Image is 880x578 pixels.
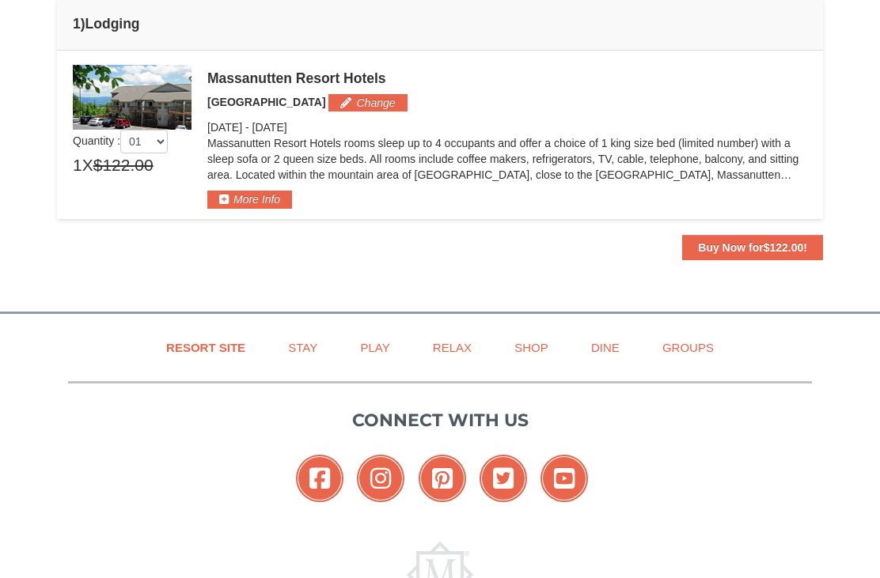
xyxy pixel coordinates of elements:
a: Groups [643,331,734,366]
h4: 1 Lodging [73,17,807,32]
span: $122.00 [93,154,154,178]
button: Buy Now for$122.00! [682,236,823,261]
p: Massanutten Resort Hotels rooms sleep up to 4 occupants and offer a choice of 1 king size bed (li... [207,136,807,183]
span: ) [81,17,85,32]
span: - [245,122,249,134]
div: Massanutten Resort Hotels [207,71,807,87]
strong: Buy Now for ! [698,242,807,255]
span: X [82,154,93,178]
a: Play [340,331,409,366]
button: Change [328,95,407,112]
span: $122.00 [764,242,804,255]
a: Relax [413,331,491,366]
span: [GEOGRAPHIC_DATA] [207,96,326,109]
span: [DATE] [207,122,242,134]
a: Resort Site [146,331,265,366]
a: Stay [268,331,337,366]
span: Quantity : [73,135,168,148]
button: More Info [207,191,292,209]
a: Dine [571,331,639,366]
span: 1 [73,154,82,178]
p: Connect with us [68,408,812,434]
span: [DATE] [252,122,287,134]
a: Shop [495,331,568,366]
img: 19219026-1-e3b4ac8e.jpg [73,66,192,130]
